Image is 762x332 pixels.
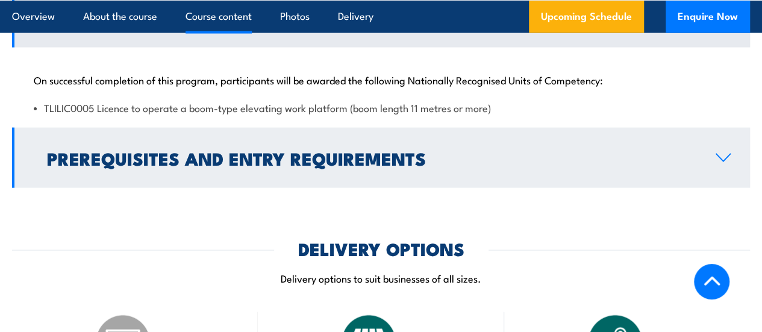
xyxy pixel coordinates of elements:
p: On successful completion of this program, participants will be awarded the following Nationally R... [34,74,728,86]
li: TLILIC0005 Licence to operate a boom-type elevating work platform (boom length 11 metres or more) [34,101,728,114]
h2: Prerequisites and Entry Requirements [47,150,696,166]
h2: DELIVERY OPTIONS [298,240,464,256]
p: Delivery options to suit businesses of all sizes. [12,271,750,285]
a: Prerequisites and Entry Requirements [12,128,750,188]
